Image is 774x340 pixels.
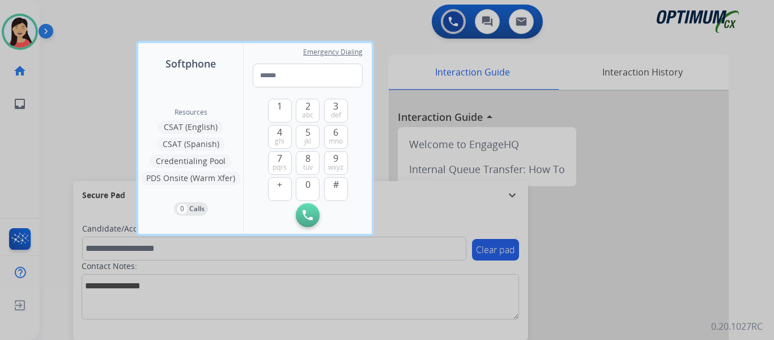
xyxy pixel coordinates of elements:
span: ghi [275,137,284,146]
button: 1 [268,99,292,123]
span: tuv [303,163,313,172]
span: 4 [277,125,282,139]
button: 5jkl [296,125,320,149]
p: 0 [177,204,187,214]
p: 0.20.1027RC [711,320,763,333]
button: 3def [324,99,348,123]
span: pqrs [273,163,287,172]
span: 2 [305,99,311,113]
span: Resources [175,108,207,117]
button: 0 [296,177,320,201]
button: 0Calls [174,202,208,216]
span: 6 [333,125,338,139]
span: 5 [305,125,311,139]
button: + [268,177,292,201]
img: call-button [303,210,313,220]
span: def [331,111,341,120]
span: 0 [305,178,311,191]
span: abc [302,111,313,120]
span: Emergency Dialing [303,48,363,57]
button: 7pqrs [268,151,292,175]
span: 1 [277,99,282,113]
p: Calls [189,204,205,214]
button: 2abc [296,99,320,123]
button: 8tuv [296,151,320,175]
span: 3 [333,99,338,113]
button: CSAT (English) [158,120,223,134]
span: 7 [277,152,282,165]
span: 9 [333,152,338,165]
button: 6mno [324,125,348,149]
button: 4ghi [268,125,292,149]
span: wxyz [328,163,343,172]
span: mno [329,137,343,146]
span: # [333,178,339,191]
button: PDS Onsite (Warm Xfer) [141,171,241,185]
span: 8 [305,152,311,165]
span: jkl [304,137,311,146]
button: 9wxyz [324,151,348,175]
button: Credentialing Pool [150,154,231,168]
span: + [277,178,282,191]
span: Softphone [165,56,216,72]
button: # [324,177,348,201]
button: CSAT (Spanish) [157,137,225,151]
